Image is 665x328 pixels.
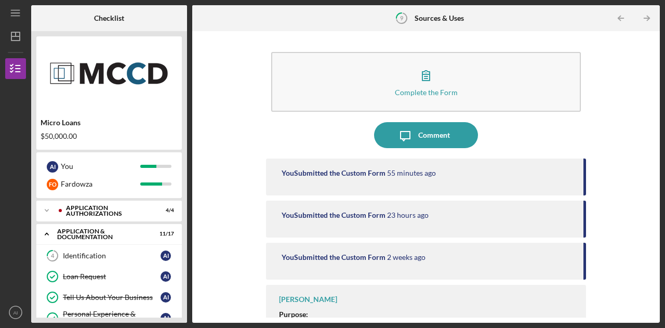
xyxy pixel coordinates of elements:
div: $50,000.00 [41,132,178,140]
strong: Purpose: [279,310,308,319]
tspan: 9 [400,15,404,21]
div: Personal Experience & Demographics [63,310,161,326]
button: AI [5,302,26,323]
a: Tell Us About Your BusinessAI [42,287,177,308]
time: 2025-09-23 13:03 [387,169,436,177]
img: Product logo [36,42,182,104]
div: A I [47,161,58,173]
div: Identification [63,252,161,260]
div: A I [161,313,171,323]
div: Tell Us About Your Business [63,293,161,301]
div: [PERSON_NAME] [279,295,337,304]
b: Checklist [94,14,124,22]
div: A I [161,271,171,282]
b: Sources & Uses [415,14,464,22]
div: You Submitted the Custom Form [282,253,385,261]
tspan: 4 [51,253,55,259]
div: You [61,158,140,175]
a: Loan RequestAI [42,266,177,287]
button: Complete the Form [271,52,581,112]
div: Comment [418,122,450,148]
div: You Submitted the Custom Form [282,169,385,177]
div: Micro Loans [41,119,178,127]
div: Application & Documentation [57,228,148,240]
div: Loan Request [63,272,161,281]
div: A I [161,292,171,303]
div: Fardowza [61,175,140,193]
text: AI [13,310,18,316]
button: Comment [374,122,478,148]
time: 2025-09-10 14:58 [387,253,425,261]
div: F O [47,179,58,190]
div: A I [161,251,171,261]
time: 2025-09-22 14:23 [387,211,429,219]
div: 4 / 4 [155,207,174,214]
div: Complete the Form [395,88,458,96]
div: 11 / 17 [155,231,174,237]
div: You Submitted the Custom Form [282,211,385,219]
a: 4IdentificationAI [42,245,177,266]
div: Application Authorizations [66,205,148,217]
